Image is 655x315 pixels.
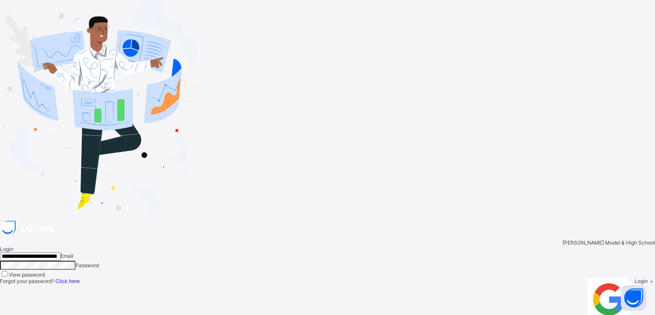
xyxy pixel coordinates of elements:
[55,278,80,284] a: Click here
[9,271,45,278] label: View password
[562,239,655,246] span: [PERSON_NAME] Model & High School
[621,285,646,311] button: Open asap
[635,278,648,284] span: Login
[75,262,99,268] span: Password
[61,253,73,259] span: Email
